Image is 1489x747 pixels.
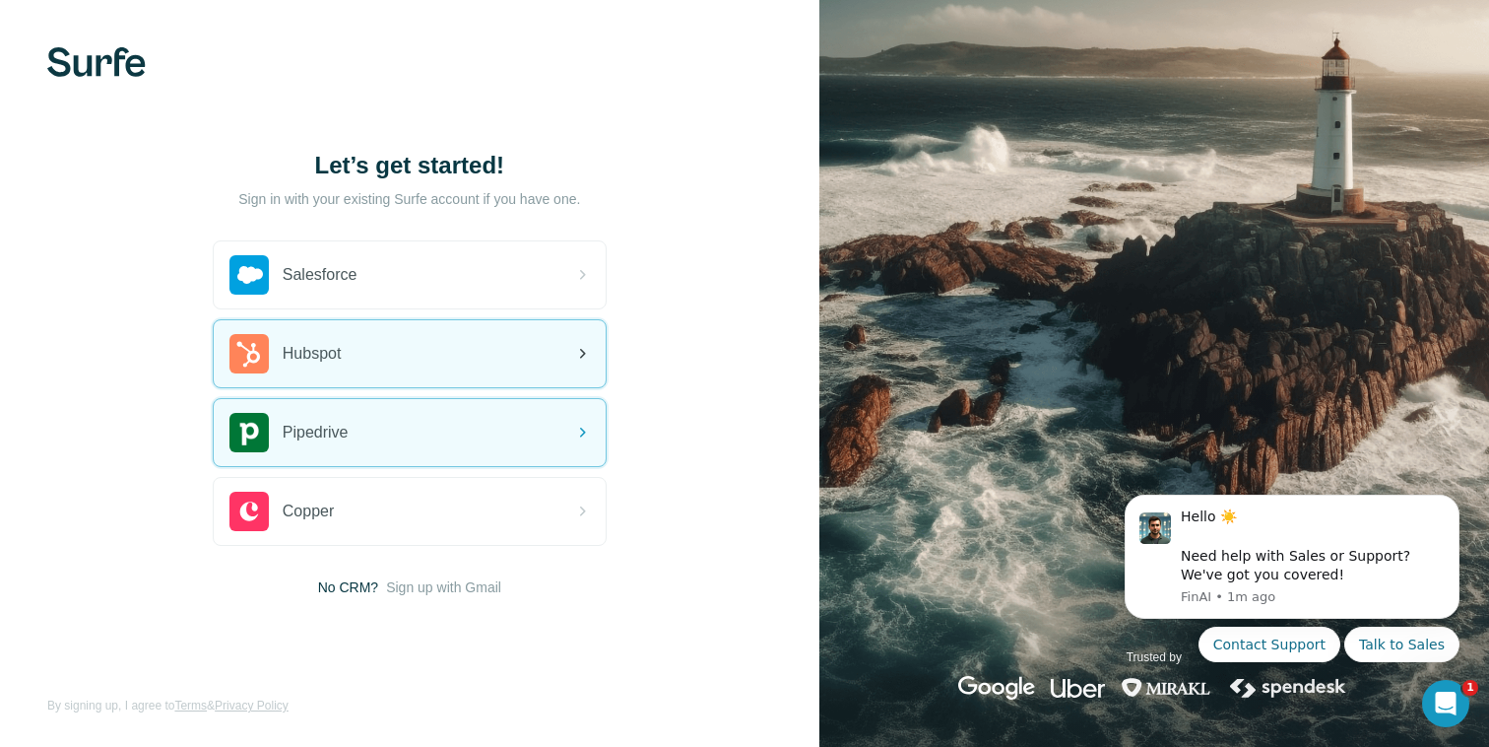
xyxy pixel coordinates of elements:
[47,47,146,77] img: Surfe's logo
[238,189,580,209] p: Sign in with your existing Surfe account if you have one.
[229,492,269,531] img: copper's logo
[215,699,289,713] a: Privacy Policy
[47,697,289,714] span: By signing up, I agree to &
[283,421,349,444] span: Pipedrive
[1422,680,1469,727] iframe: Intercom live chat
[229,334,269,373] img: hubspot's logo
[958,676,1035,700] img: google's logo
[174,699,207,713] a: Terms
[213,150,607,181] h1: Let’s get started!
[386,577,501,597] button: Sign up with Gmail
[283,263,357,287] span: Salesforce
[229,255,269,295] img: salesforce's logo
[318,577,378,597] span: No CRM?
[1095,470,1489,737] iframe: Intercom notifications message
[229,413,269,452] img: pipedrive's logo
[1462,680,1478,696] span: 1
[1051,676,1105,700] img: uber's logo
[283,500,334,523] span: Copper
[283,342,342,366] span: Hubspot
